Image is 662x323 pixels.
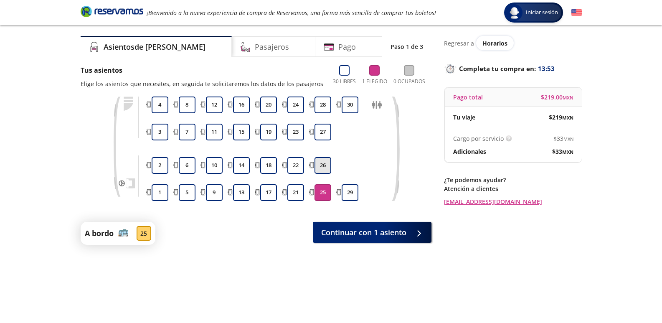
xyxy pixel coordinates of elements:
[287,184,304,201] button: 21
[206,124,223,140] button: 11
[152,124,168,140] button: 3
[260,157,277,174] button: 18
[179,97,195,113] button: 8
[553,134,573,143] span: $ 33
[287,157,304,174] button: 22
[444,36,582,50] div: Regresar a ver horarios
[179,124,195,140] button: 7
[233,124,250,140] button: 15
[333,78,356,85] p: 30 Libres
[315,184,331,201] button: 25
[549,113,573,122] span: $ 219
[233,97,250,113] button: 16
[338,41,356,53] h4: Pago
[342,97,358,113] button: 30
[444,63,582,74] p: Completa tu compra en :
[453,113,475,122] p: Tu viaje
[444,197,582,206] a: [EMAIL_ADDRESS][DOMAIN_NAME]
[313,222,431,243] button: Continuar con 1 asiento
[233,184,250,201] button: 13
[81,5,143,20] a: Brand Logo
[206,97,223,113] button: 12
[362,78,387,85] p: 1 Elegido
[342,184,358,201] button: 29
[260,124,277,140] button: 19
[206,184,223,201] button: 9
[444,175,582,184] p: ¿Te podemos ayudar?
[287,97,304,113] button: 24
[482,39,507,47] span: Horarios
[453,134,504,143] p: Cargo por servicio
[255,41,289,53] h4: Pasajeros
[563,136,573,142] small: MXN
[104,41,205,53] h4: Asientos de [PERSON_NAME]
[85,228,114,239] p: A bordo
[393,78,425,85] p: 0 Ocupados
[260,184,277,201] button: 17
[152,97,168,113] button: 4
[179,157,195,174] button: 6
[538,64,555,74] span: 13:53
[541,93,573,102] span: $ 219.00
[137,226,151,241] div: 25
[571,8,582,18] button: English
[562,114,573,121] small: MXN
[179,184,195,201] button: 5
[315,124,331,140] button: 27
[81,5,143,18] i: Brand Logo
[453,93,483,102] p: Pago total
[552,147,573,156] span: $ 33
[233,157,250,174] button: 14
[260,97,277,113] button: 20
[563,94,573,101] small: MXN
[81,79,323,88] p: Elige los asientos que necesites, en seguida te solicitaremos los datos de los pasajeros
[522,8,561,17] span: Iniciar sesión
[453,147,486,156] p: Adicionales
[152,157,168,174] button: 2
[315,97,331,113] button: 28
[81,65,323,75] p: Tus asientos
[206,157,223,174] button: 10
[444,39,474,48] p: Regresar a
[391,42,423,51] p: Paso 1 de 3
[287,124,304,140] button: 23
[321,227,406,238] span: Continuar con 1 asiento
[315,157,331,174] button: 26
[147,9,436,17] em: ¡Bienvenido a la nueva experiencia de compra de Reservamos, una forma más sencilla de comprar tus...
[152,184,168,201] button: 1
[562,149,573,155] small: MXN
[444,184,582,193] p: Atención a clientes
